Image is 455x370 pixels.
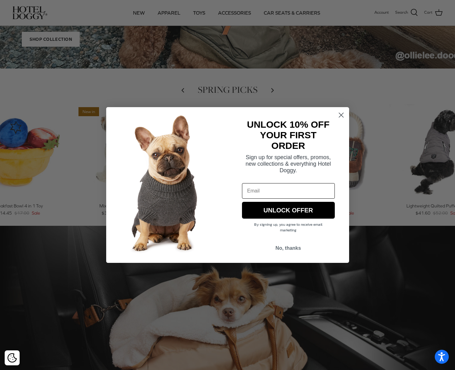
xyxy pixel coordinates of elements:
[242,242,335,254] button: No, thanks
[247,119,329,151] strong: UNLOCK 10% OFF YOUR FIRST ORDER
[106,107,228,263] img: 7cf315d2-500c-4d0a-a8b4-098d5756016d.jpeg
[242,183,335,199] input: Email
[5,350,20,365] div: Cookie policy
[254,222,322,233] span: By signing up, you agree to receive email marketing
[245,154,331,173] span: Sign up for special offers, promos, new collections & everything Hotel Doggy.
[7,353,17,363] button: Cookie policy
[7,353,17,363] img: Cookie policy
[242,202,335,219] button: UNLOCK OFFER
[336,110,347,121] button: Close dialog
